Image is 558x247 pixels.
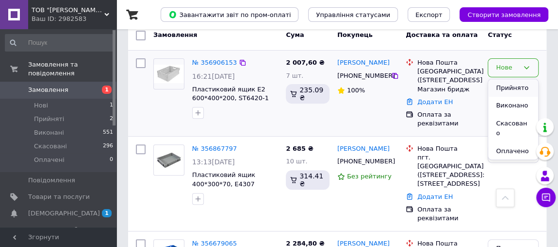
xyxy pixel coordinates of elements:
div: [PHONE_NUMBER] [335,70,391,82]
span: Показники роботи компанії [28,226,90,243]
span: Управління статусами [316,11,390,18]
div: Нова Пошта [417,144,480,153]
input: Пошук [5,34,114,52]
span: Cума [286,31,304,38]
li: Скасовано [488,115,538,142]
div: [GEOGRAPHIC_DATA] ([STREET_ADDRESS] Магазин бридж [417,67,480,94]
a: Пластиковий ящик Е2 600*400*200, ST6420-1 [192,86,269,102]
a: Фото товару [153,144,184,176]
span: Оплачені [34,156,65,164]
span: 10 шт. [286,158,307,165]
div: 235.09 ₴ [286,84,329,104]
div: Ваш ID: 2982583 [32,15,116,23]
button: Завантажити звіт по пром-оплаті [161,7,298,22]
img: Фото товару [154,148,184,171]
li: Оплачено [488,142,538,160]
span: 16:21[DATE] [192,72,235,80]
span: ТОВ "А.М.ПАК" [32,6,104,15]
span: Завантажити звіт по пром-оплаті [168,10,291,19]
li: Прийнято [488,79,538,97]
a: Пластиковий ящик 400*300*70, Е4307 [192,171,255,188]
span: Нові [34,101,48,110]
div: Оплата за реквізитами [417,110,480,128]
span: 2 685 ₴ [286,145,313,152]
span: 2 284,80 ₴ [286,240,324,247]
span: Товари та послуги [28,193,90,201]
span: 296 [103,142,113,151]
a: № 356679065 [192,240,237,247]
span: Без рейтингу [347,173,392,180]
span: 2 [110,115,113,123]
a: № 356867797 [192,145,237,152]
div: Нове [496,63,519,73]
span: 1 [102,209,112,217]
button: Експорт [408,7,450,22]
span: Експорт [415,11,443,18]
a: № 356906153 [192,59,237,66]
a: Додати ЕН [417,193,453,200]
span: 7 шт. [286,72,303,79]
span: Статус [488,31,512,38]
button: Чат з покупцем [536,188,556,207]
span: Замовлення [153,31,197,38]
a: Додати ЕН [417,98,453,106]
span: 1 [102,86,112,94]
div: [PHONE_NUMBER] [335,155,391,168]
img: Фото товару [154,65,184,83]
div: Оплата за реквізитами [417,205,480,223]
span: Замовлення [28,86,68,94]
span: Повідомлення [28,176,75,185]
div: Нова Пошта [417,58,480,67]
span: Скасовані [34,142,67,151]
div: 314.41 ₴ [286,170,329,190]
button: Управління статусами [308,7,398,22]
a: Фото товару [153,58,184,89]
span: Доставка та оплата [406,31,477,38]
span: Виконані [34,128,64,137]
span: Замовлення та повідомлення [28,60,116,78]
a: Створити замовлення [450,11,548,18]
span: 13:13[DATE] [192,158,235,166]
button: Створити замовлення [460,7,548,22]
li: Виконано [488,97,538,115]
span: [DEMOGRAPHIC_DATA] [28,209,100,218]
div: пгт. [GEOGRAPHIC_DATA] ([STREET_ADDRESS]: [STREET_ADDRESS] [417,153,480,189]
span: Прийняті [34,115,64,123]
a: [PERSON_NAME] [337,144,390,154]
span: 2 007,60 ₴ [286,59,324,66]
span: 100% [347,87,365,94]
span: 0 [110,156,113,164]
span: 551 [103,128,113,137]
a: [PERSON_NAME] [337,58,390,68]
span: 1 [110,101,113,110]
span: Покупець [337,31,373,38]
span: Створити замовлення [467,11,541,18]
